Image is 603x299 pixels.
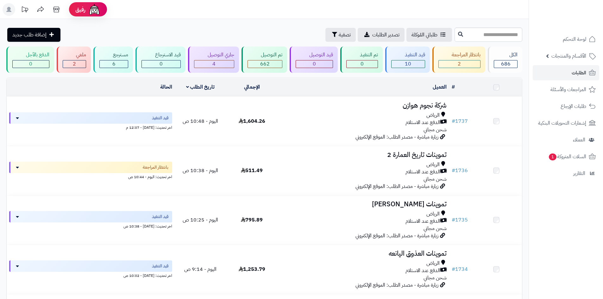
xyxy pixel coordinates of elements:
h3: تموينات العذوق اليانعه [280,250,447,257]
span: زيارة مباشرة - مصدر الطلب: الموقع الإلكتروني [355,183,438,190]
div: 6 [100,60,128,68]
span: 1,253.79 [239,265,265,273]
a: العميل [433,83,447,91]
span: تصفية [339,31,351,39]
a: الطلبات [533,65,599,80]
a: #1734 [452,265,468,273]
a: قيد التوصيل 0 [288,47,339,73]
span: 6 [112,60,116,68]
div: 0 [142,60,180,68]
a: #1735 [452,216,468,224]
span: التقارير [573,169,585,178]
a: ملغي 2 [55,47,92,73]
span: الدفع عند الاستلام [405,119,440,126]
div: اخر تحديث: [DATE] - 10:02 ص [9,272,172,278]
span: زيارة مباشرة - مصدر الطلب: الموقع الإلكتروني [355,133,438,141]
div: 0 [296,60,333,68]
span: طلبات الإرجاع [561,102,586,111]
span: 0 [29,60,32,68]
div: جاري التوصيل [194,51,234,59]
div: قيد التوصيل [296,51,333,59]
a: إشعارات التحويلات البنكية [533,115,599,131]
span: # [452,167,455,174]
a: العملاء [533,132,599,147]
span: اليوم - 10:25 ص [183,216,218,224]
span: شحن مجاني [424,175,447,183]
span: 662 [260,60,270,68]
a: تحديثات المنصة [17,3,33,17]
span: الدفع عند الاستلام [405,168,440,176]
span: المراجعات والأسئلة [550,85,586,94]
span: الأقسام والمنتجات [551,52,586,60]
span: اليوم - 10:38 ص [183,167,218,174]
a: طلبات الإرجاع [533,99,599,114]
span: 4 [212,60,216,68]
div: تم التوصيل [248,51,283,59]
div: الدفع بالآجل [12,51,49,59]
a: المراجعات والأسئلة [533,82,599,97]
div: 10 [392,60,425,68]
div: تم التنفيذ [346,51,378,59]
a: تم التوصيل 662 [240,47,289,73]
span: قيد التنفيذ [152,263,168,269]
span: شحن مجاني [424,126,447,134]
a: إضافة طلب جديد [7,28,60,42]
span: 1,604.26 [239,117,265,125]
span: 795.89 [241,216,263,224]
span: 0 [361,60,364,68]
div: 4 [194,60,234,68]
a: تصدير الطلبات [358,28,405,42]
a: قيد التنفيذ 10 [384,47,431,73]
a: السلات المتروكة1 [533,149,599,164]
span: العملاء [573,135,585,144]
span: الرياض [426,112,440,119]
div: 2 [63,60,86,68]
a: قيد الاسترجاع 0 [134,47,187,73]
span: السلات المتروكة [548,152,586,161]
a: جاري التوصيل 4 [187,47,240,73]
a: التقارير [533,166,599,181]
span: 10 [405,60,411,68]
div: مسترجع [99,51,128,59]
img: ai-face.png [88,3,101,16]
span: لوحة التحكم [563,35,586,44]
span: زيارة مباشرة - مصدر الطلب: الموقع الإلكتروني [355,281,438,289]
span: قيد التنفيذ [152,115,168,121]
span: الرياض [426,260,440,267]
span: 511.49 [241,167,263,174]
span: الطلبات [572,68,586,77]
span: شحن مجاني [424,225,447,232]
div: 0 [13,60,49,68]
div: اخر تحديث: اليوم - 10:44 ص [9,173,172,180]
h3: تموينات [PERSON_NAME] [280,201,447,208]
h3: تموينات تاريخ العمارة 2 [280,151,447,159]
span: # [452,265,455,273]
a: #1736 [452,167,468,174]
span: زيارة مباشرة - مصدر الطلب: الموقع الإلكتروني [355,232,438,240]
span: # [452,216,455,224]
h3: شركة نجوم هوازن [280,102,447,109]
span: رفيق [75,6,85,13]
a: الحالة [160,83,172,91]
div: 0 [347,60,378,68]
span: إشعارات التحويلات البنكية [538,119,586,128]
a: الدفع بالآجل 0 [5,47,55,73]
a: طلباتي المُوكلة [406,28,452,42]
div: اخر تحديث: [DATE] - 12:07 م [9,124,172,130]
span: الرياض [426,161,440,168]
span: 2 [73,60,76,68]
span: اليوم - 10:48 ص [183,117,218,125]
span: بانتظار المراجعة [143,164,168,171]
a: لوحة التحكم [533,32,599,47]
a: تم التنفيذ 0 [339,47,384,73]
a: الإجمالي [244,83,260,91]
span: 0 [160,60,163,68]
a: مسترجع 6 [92,47,134,73]
a: بانتظار المراجعة 2 [431,47,487,73]
span: 686 [501,60,511,68]
span: الدفع عند الاستلام [405,267,440,274]
span: 0 [313,60,316,68]
div: بانتظار المراجعة [438,51,481,59]
a: تاريخ الطلب [186,83,215,91]
div: قيد الاسترجاع [141,51,181,59]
